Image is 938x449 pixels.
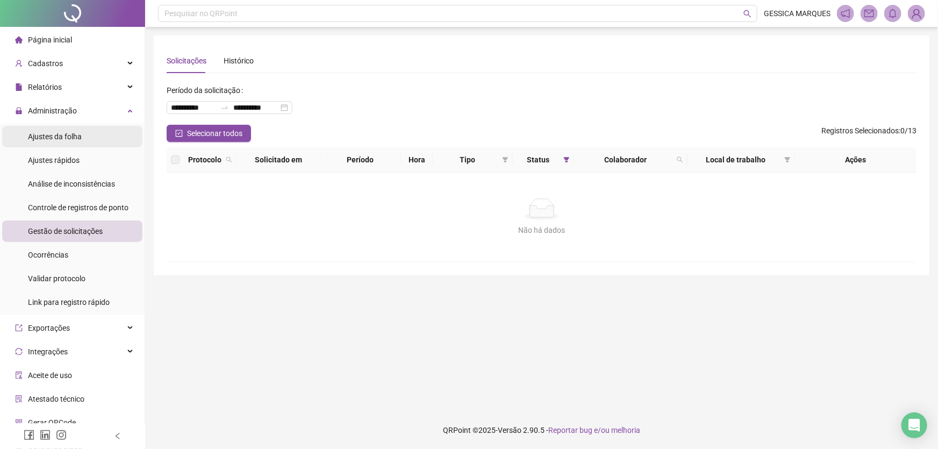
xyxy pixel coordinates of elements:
span: Selecionar todos [187,127,242,139]
span: Exportações [28,324,70,332]
span: Local de trabalho [692,154,780,166]
span: Ocorrências [28,251,68,259]
span: Versão [498,426,521,434]
span: home [15,36,23,44]
span: Gerar QRCode [28,418,76,427]
span: sync [15,348,23,355]
span: search [743,10,751,18]
span: GESSICA MARQUES [764,8,830,19]
span: search [677,156,683,163]
span: Colaborador [578,154,672,166]
span: Atestado técnico [28,395,84,403]
span: search [224,152,234,168]
img: 84574 [908,5,925,22]
span: Aceite de uso [28,371,72,380]
span: Registros Selecionados [821,126,899,135]
span: Integrações [28,347,68,356]
span: Controle de registros de ponto [28,203,128,212]
span: Reportar bug e/ou melhoria [548,426,640,434]
span: filter [561,152,572,168]
span: filter [563,156,570,163]
span: filter [782,152,793,168]
th: Hora [400,147,433,173]
span: instagram [56,430,67,440]
span: Ajustes rápidos [28,156,80,165]
span: lock [15,107,23,115]
span: Relatórios [28,83,62,91]
span: Administração [28,106,77,115]
span: to [220,103,229,112]
span: Análise de inconsistências [28,180,115,188]
label: Período da solicitação [167,82,247,99]
span: Status [517,154,559,166]
span: export [15,324,23,332]
span: Protocolo [188,154,221,166]
span: mail [864,9,874,18]
span: Gestão de solicitações [28,227,103,236]
span: filter [500,152,511,168]
span: check-square [175,130,183,137]
span: notification [841,9,850,18]
span: audit [15,372,23,379]
span: solution [15,395,23,403]
span: bell [888,9,898,18]
span: swap-right [220,103,229,112]
span: filter [502,156,509,163]
span: Cadastros [28,59,63,68]
span: facebook [24,430,34,440]
div: Solicitações [167,55,206,67]
span: left [114,432,121,440]
span: search [675,152,685,168]
span: user-add [15,60,23,67]
span: Ajustes da folha [28,132,82,141]
span: : 0 / 13 [821,125,916,142]
span: qrcode [15,419,23,426]
button: Selecionar todos [167,125,251,142]
div: Ações [799,154,912,166]
div: Não há dados [180,224,904,236]
div: Open Intercom Messenger [901,412,927,438]
span: file [15,83,23,91]
span: linkedin [40,430,51,440]
span: filter [784,156,791,163]
span: Página inicial [28,35,72,44]
span: Tipo [437,154,498,166]
th: Solicitado em [237,147,320,173]
th: Período [320,147,400,173]
span: search [226,156,232,163]
span: Validar protocolo [28,274,85,283]
div: Histórico [224,55,254,67]
footer: QRPoint © 2025 - 2.90.5 - [145,411,938,449]
span: Link para registro rápido [28,298,110,307]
